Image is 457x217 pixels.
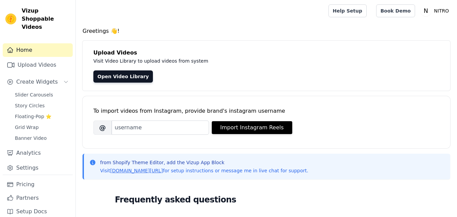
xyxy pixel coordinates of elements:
[93,70,153,83] a: Open Video Library
[15,124,39,131] span: Grid Wrap
[15,135,47,142] span: Banner Video
[16,78,58,86] span: Create Widgets
[3,75,73,89] button: Create Widgets
[3,43,73,57] a: Home
[3,146,73,160] a: Analytics
[11,112,73,121] a: Floating-Pop ⭐
[93,49,439,57] h4: Upload Videos
[212,121,292,134] button: Import Instagram Reels
[3,178,73,191] a: Pricing
[93,121,112,135] span: @
[11,133,73,143] a: Banner Video
[376,4,415,17] a: Book Demo
[83,27,450,35] h4: Greetings 👋!
[11,90,73,100] a: Slider Carousels
[11,101,73,110] a: Story Circles
[22,7,70,31] span: Vizup Shoppable Videos
[328,4,367,17] a: Help Setup
[112,121,209,135] input: username
[420,5,452,17] button: N NITRO
[11,123,73,132] a: Grid Wrap
[3,161,73,175] a: Settings
[431,5,452,17] p: NITRO
[100,167,308,174] p: Visit for setup instructions or message me in live chat for support.
[5,14,16,24] img: Vizup
[3,58,73,72] a: Upload Videos
[93,57,396,65] p: Visit Video Library to upload videos from system
[115,193,418,207] h2: Frequently asked questions
[424,7,428,14] text: N
[15,102,45,109] span: Story Circles
[100,159,308,166] p: from Shopify Theme Editor, add the Vizup App Block
[110,168,163,173] a: [DOMAIN_NAME][URL]
[15,113,51,120] span: Floating-Pop ⭐
[3,191,73,205] a: Partners
[93,107,439,115] div: To import videos from Instagram, provide brand's instagram username
[15,91,53,98] span: Slider Carousels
